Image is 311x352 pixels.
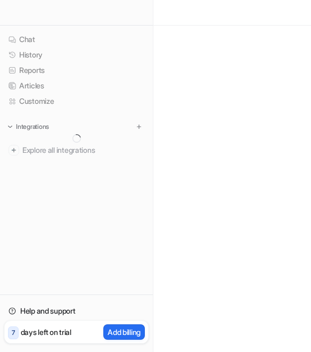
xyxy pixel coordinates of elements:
[4,47,149,62] a: History
[4,63,149,78] a: Reports
[4,94,149,109] a: Customize
[103,324,145,340] button: Add billing
[9,145,19,155] img: explore all integrations
[6,123,14,130] img: expand menu
[21,326,71,338] p: days left on trial
[22,142,144,159] span: Explore all integrations
[4,32,149,47] a: Chat
[135,123,143,130] img: menu_add.svg
[108,326,141,338] p: Add billing
[16,122,49,131] p: Integrations
[4,121,52,132] button: Integrations
[4,143,149,158] a: Explore all integrations
[12,328,15,338] p: 7
[4,78,149,93] a: Articles
[4,304,149,318] a: Help and support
